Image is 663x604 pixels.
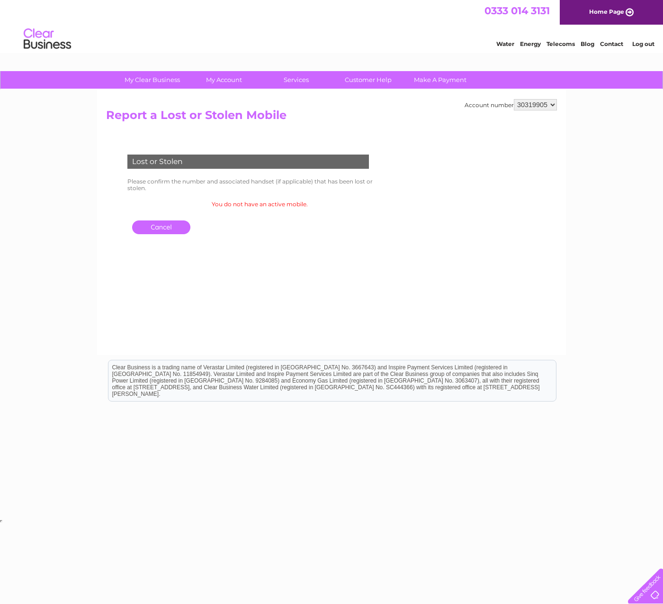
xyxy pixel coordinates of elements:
a: Services [257,71,335,89]
div: Lost or Stolen [127,155,369,169]
a: My Clear Business [113,71,191,89]
a: Make A Payment [401,71,479,89]
p: You do not have an active mobile. [125,200,394,209]
a: Blog [581,40,594,47]
img: logo.png [23,25,72,54]
a: Contact [600,40,623,47]
a: Energy [520,40,541,47]
a: My Account [185,71,263,89]
a: Water [496,40,514,47]
a: Customer Help [329,71,407,89]
div: Clear Business is a trading name of Verastar Limited (registered in [GEOGRAPHIC_DATA] No. 3667643... [108,5,556,46]
td: Please confirm the number and associated handset (if applicable) that has been lost or stolen. [125,176,394,194]
a: Telecoms [547,40,575,47]
a: 0333 014 3131 [484,5,550,17]
div: Account number [465,99,557,110]
a: Log out [632,40,654,47]
a: Cancel [132,220,190,234]
h2: Report a Lost or Stolen Mobile [106,109,557,127]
